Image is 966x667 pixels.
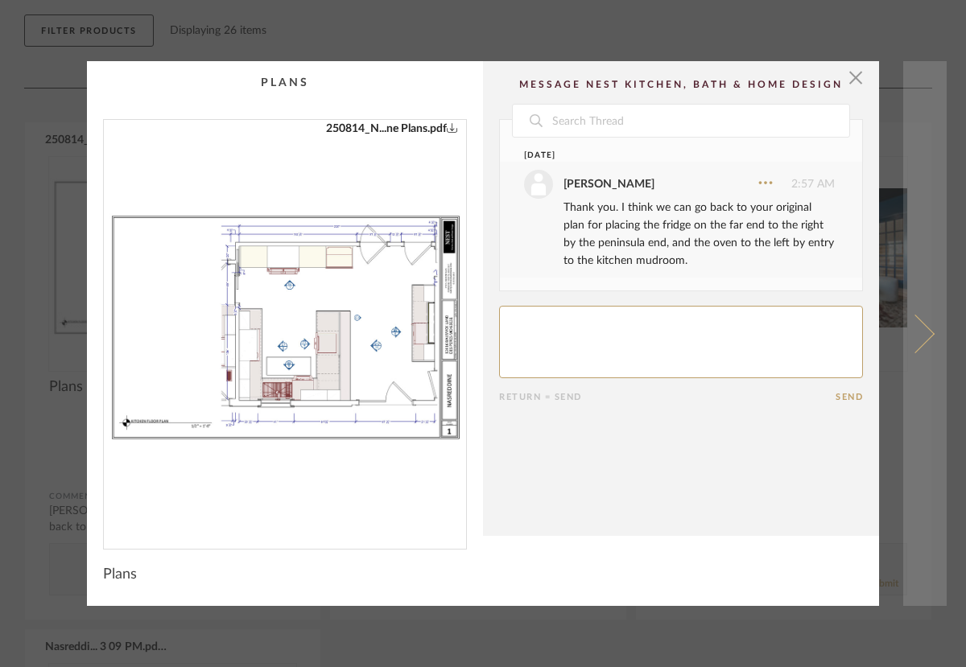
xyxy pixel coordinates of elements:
button: Send [836,392,863,402]
div: [DATE] [524,150,805,162]
img: eaab932f-693d-497e-a7ef-581bbb2f66bc_1000x1000.jpg [104,120,466,536]
button: Close [840,61,872,93]
div: 0 [104,120,466,536]
div: Thank you. I think we can go back to your original plan for placing the fridge on the far end to ... [563,199,835,270]
a: 250814_N...ne Plans.pdf [326,120,458,138]
input: Search Thread [551,105,849,137]
div: Return = Send [499,392,836,402]
div: 2:57 AM [524,170,835,199]
div: [PERSON_NAME] [563,175,654,193]
span: Plans [103,566,137,583]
